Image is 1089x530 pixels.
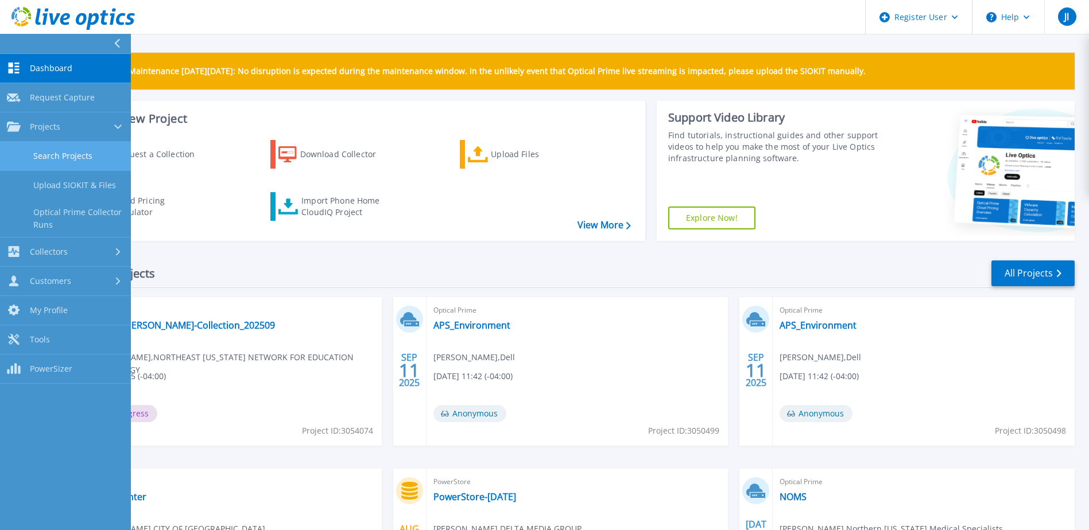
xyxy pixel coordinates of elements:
span: Collectors [30,247,68,257]
div: Request a Collection [114,143,206,166]
span: [PERSON_NAME] , Dell [433,351,515,364]
span: Tools [30,334,50,345]
span: Project ID: 3054074 [302,424,373,437]
span: Anonymous [780,405,852,422]
span: PowerSizer [30,364,72,374]
span: Optical Prime [433,304,722,317]
span: Customers [30,276,71,286]
span: 11 [399,365,420,375]
span: [PERSON_NAME] , Dell [780,351,861,364]
a: Cloud Pricing Calculator [82,192,210,221]
a: Download Collector [270,140,398,169]
p: Scheduled Maintenance [DATE][DATE]: No disruption is expected during the maintenance window. In t... [86,67,866,76]
div: Import Phone Home CloudIQ Project [301,195,391,218]
span: Optical Prime [780,476,1068,488]
a: Request a Collection [82,140,210,169]
span: [PERSON_NAME] , NORTHEAST [US_STATE] NETWORK FOR EDUCATION TECHNOLOGY [87,351,382,376]
span: [DATE] 11:42 (-04:00) [780,370,859,383]
span: Project ID: 3050498 [995,424,1066,437]
a: Explore Now! [668,206,755,229]
span: Optical Prime [87,304,375,317]
a: All Projects [991,260,1075,286]
div: Support Video Library [668,110,881,125]
div: SEP 2025 [398,349,420,391]
span: Project ID: 3050499 [648,424,719,437]
a: NEOnet-[PERSON_NAME]-Collection_202509 [87,319,275,331]
div: Find tutorials, instructional guides and other support videos to help you make the most of your L... [668,130,881,164]
span: Dashboard [30,63,72,73]
div: Upload Files [491,143,583,166]
span: Optical Prime [780,304,1068,317]
a: Upload Files [460,140,588,169]
span: PowerStore [433,476,722,488]
span: Projects [30,122,60,132]
div: Download Collector [300,143,392,166]
span: [DATE] 11:42 (-04:00) [433,370,513,383]
h3: Start a New Project [82,112,630,125]
a: View More [578,220,631,231]
span: SC [87,476,375,488]
span: JI [1064,12,1069,21]
span: 11 [746,365,766,375]
a: APS_Environment [433,319,510,331]
span: Anonymous [433,405,506,422]
span: My Profile [30,305,68,315]
a: APS_Environment [780,319,857,331]
div: SEP 2025 [745,349,767,391]
a: PowerStore-[DATE] [433,491,516,502]
a: NOMS [780,491,807,502]
div: Cloud Pricing Calculator [113,195,204,218]
span: Request Capture [30,92,95,103]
